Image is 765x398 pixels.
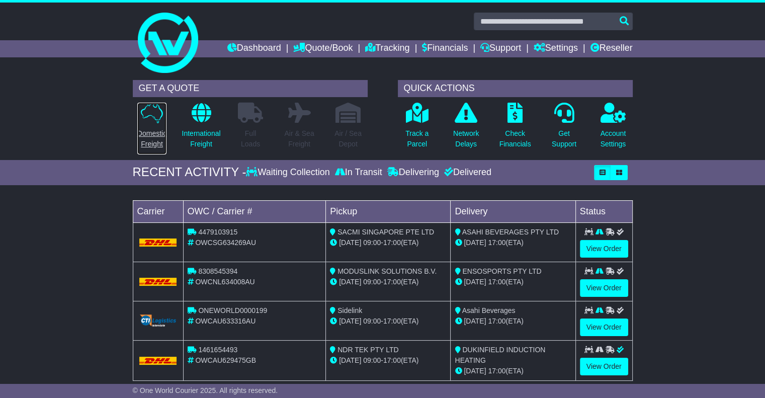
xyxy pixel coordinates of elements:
span: [DATE] [464,317,486,325]
p: Network Delays [453,128,479,149]
a: View Order [580,240,628,258]
a: Quote/Book [293,40,353,57]
span: 17:00 [383,356,401,364]
span: SACMI SINGAPORE PTE LTD [337,228,434,236]
p: Domestic Freight [137,128,166,149]
span: ONEWORLD0000199 [198,306,267,314]
td: Pickup [326,200,451,222]
span: 17:00 [488,367,505,375]
p: Get Support [552,128,576,149]
a: Financials [422,40,468,57]
div: Delivered [442,167,491,178]
a: Support [480,40,521,57]
td: Delivery [451,200,575,222]
span: 09:00 [363,356,381,364]
a: Settings [534,40,578,57]
span: DUKINFIELD INDUCTION HEATING [455,346,545,364]
a: InternationalFreight [181,102,221,155]
div: - (ETA) [330,316,446,327]
div: - (ETA) [330,237,446,248]
span: OWCNL634008AU [195,278,254,286]
span: OWCAU633316AU [195,317,256,325]
a: View Order [580,319,628,336]
span: OWCAU629475GB [195,356,256,364]
div: - (ETA) [330,277,446,287]
td: Carrier [133,200,183,222]
img: DHL.png [139,238,177,247]
span: 4479103915 [198,228,237,236]
span: OWCSG634269AU [195,238,256,247]
td: Status [575,200,632,222]
span: [DATE] [464,278,486,286]
span: [DATE] [339,238,361,247]
span: MODUSLINK SOLUTIONS B.V. [337,267,437,275]
span: [DATE] [339,356,361,364]
a: View Order [580,279,628,297]
div: - (ETA) [330,355,446,366]
td: OWC / Carrier # [183,200,326,222]
a: Dashboard [227,40,281,57]
img: DHL.png [139,278,177,286]
img: DHL.png [139,357,177,365]
p: International Freight [182,128,220,149]
p: Check Financials [499,128,531,149]
span: 17:00 [383,238,401,247]
div: Delivering [385,167,442,178]
span: 09:00 [363,278,381,286]
span: 17:00 [383,317,401,325]
div: (ETA) [455,366,571,376]
span: 1461654493 [198,346,237,354]
span: © One World Courier 2025. All rights reserved. [133,386,278,394]
span: [DATE] [464,238,486,247]
p: Track a Parcel [405,128,429,149]
a: GetSupport [551,102,577,155]
a: Track aParcel [405,102,429,155]
div: In Transit [332,167,385,178]
span: ASAHI BEVERAGES PTY LTD [462,228,559,236]
span: ENSOSPORTS PTY LTD [462,267,541,275]
a: View Order [580,358,628,375]
div: (ETA) [455,237,571,248]
div: QUICK ACTIONS [398,80,633,97]
span: 09:00 [363,238,381,247]
span: [DATE] [464,367,486,375]
p: Air / Sea Depot [334,128,362,149]
a: DomesticFreight [137,102,167,155]
p: Air & Sea Freight [284,128,314,149]
span: Asahi Beverages [462,306,516,314]
span: 17:00 [488,317,505,325]
span: [DATE] [339,278,361,286]
span: 17:00 [383,278,401,286]
div: RECENT ACTIVITY - [133,165,246,180]
span: 09:00 [363,317,381,325]
span: 17:00 [488,238,505,247]
span: [DATE] [339,317,361,325]
p: Account Settings [601,128,626,149]
span: 17:00 [488,278,505,286]
div: Waiting Collection [246,167,332,178]
img: GetCarrierServiceLogo [139,314,177,327]
a: AccountSettings [600,102,627,155]
div: (ETA) [455,277,571,287]
a: Reseller [590,40,632,57]
span: 8308545394 [198,267,237,275]
a: Tracking [365,40,409,57]
span: NDR TEK PTY LTD [337,346,398,354]
a: NetworkDelays [453,102,479,155]
p: Full Loads [238,128,263,149]
a: CheckFinancials [499,102,532,155]
span: Sidelink [337,306,362,314]
div: (ETA) [455,316,571,327]
div: GET A QUOTE [133,80,368,97]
